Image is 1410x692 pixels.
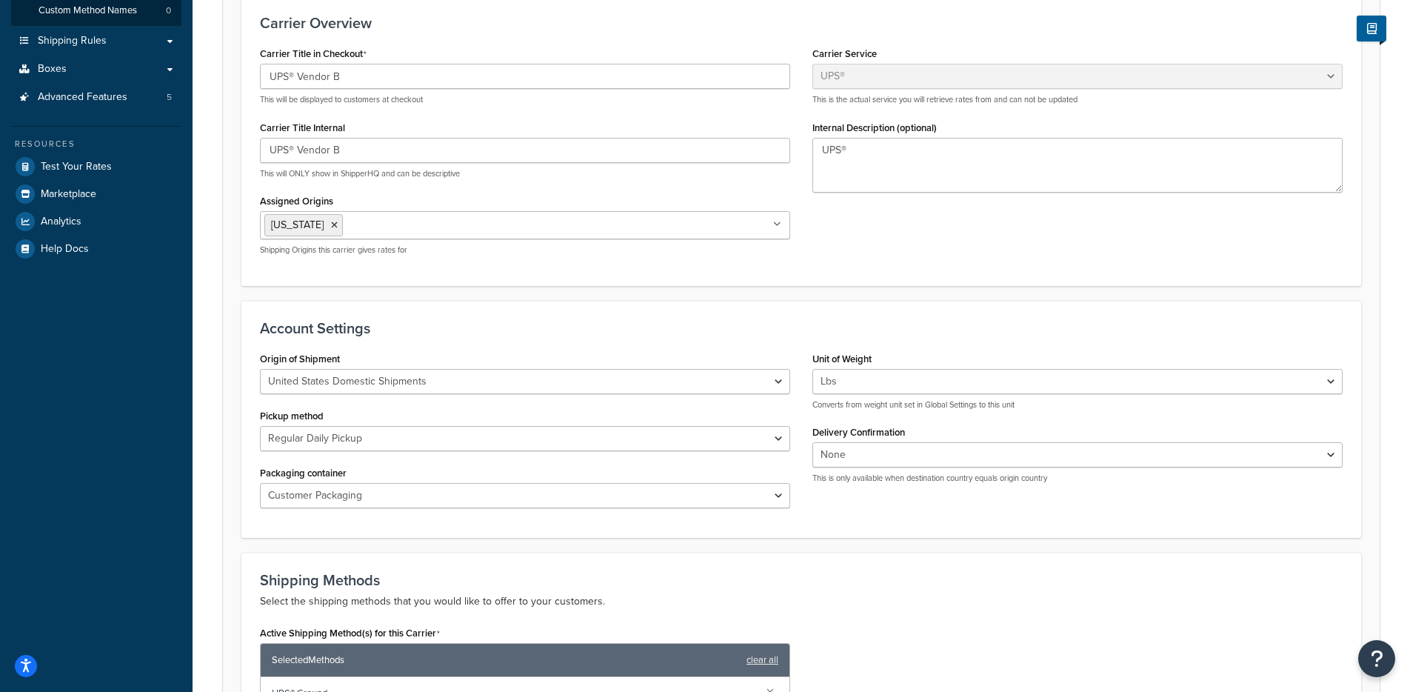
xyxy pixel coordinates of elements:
[812,122,937,133] label: Internal Description (optional)
[260,15,1343,31] h3: Carrier Overview
[260,320,1343,336] h3: Account Settings
[41,188,96,201] span: Marketplace
[812,353,872,365] label: Unit of Weight
[812,138,1343,193] textarea: UPS®
[260,468,347,479] label: Packaging container
[271,217,324,233] span: [US_STATE]
[260,353,340,365] label: Origin of Shipment
[1357,16,1386,41] button: Show Help Docs
[260,94,790,105] p: This will be displayed to customers at checkout
[272,650,739,671] span: Selected Methods
[38,91,127,104] span: Advanced Features
[260,48,367,60] label: Carrier Title in Checkout
[38,63,67,76] span: Boxes
[39,4,137,17] span: Custom Method Names
[167,91,172,104] span: 5
[812,94,1343,105] p: This is the actual service you will retrieve rates from and can not be updated
[812,399,1343,410] p: Converts from weight unit set in Global Settings to this unit
[38,35,107,47] span: Shipping Rules
[260,168,790,179] p: This will ONLY show in ShipperHQ and can be descriptive
[41,243,89,256] span: Help Docs
[166,4,171,17] span: 0
[260,122,345,133] label: Carrier Title Internal
[11,27,181,55] a: Shipping Rules
[11,138,181,150] div: Resources
[260,410,324,422] label: Pickup method
[812,48,877,59] label: Carrier Service
[260,628,440,639] label: Active Shipping Method(s) for this Carrier
[11,84,181,111] li: Advanced Features
[812,427,905,438] label: Delivery Confirmation
[11,56,181,83] a: Boxes
[812,473,1343,484] p: This is only available when destination country equals origin country
[260,593,1343,611] p: Select the shipping methods that you would like to offer to your customers.
[11,208,181,235] a: Analytics
[1358,640,1395,677] button: Open Resource Center
[11,153,181,180] a: Test Your Rates
[41,161,112,173] span: Test Your Rates
[41,216,81,228] span: Analytics
[260,196,333,207] label: Assigned Origins
[11,181,181,207] a: Marketplace
[11,84,181,111] a: Advanced Features5
[260,244,790,256] p: Shipping Origins this carrier gives rates for
[11,236,181,262] a: Help Docs
[260,572,1343,588] h3: Shipping Methods
[746,650,778,671] a: clear all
